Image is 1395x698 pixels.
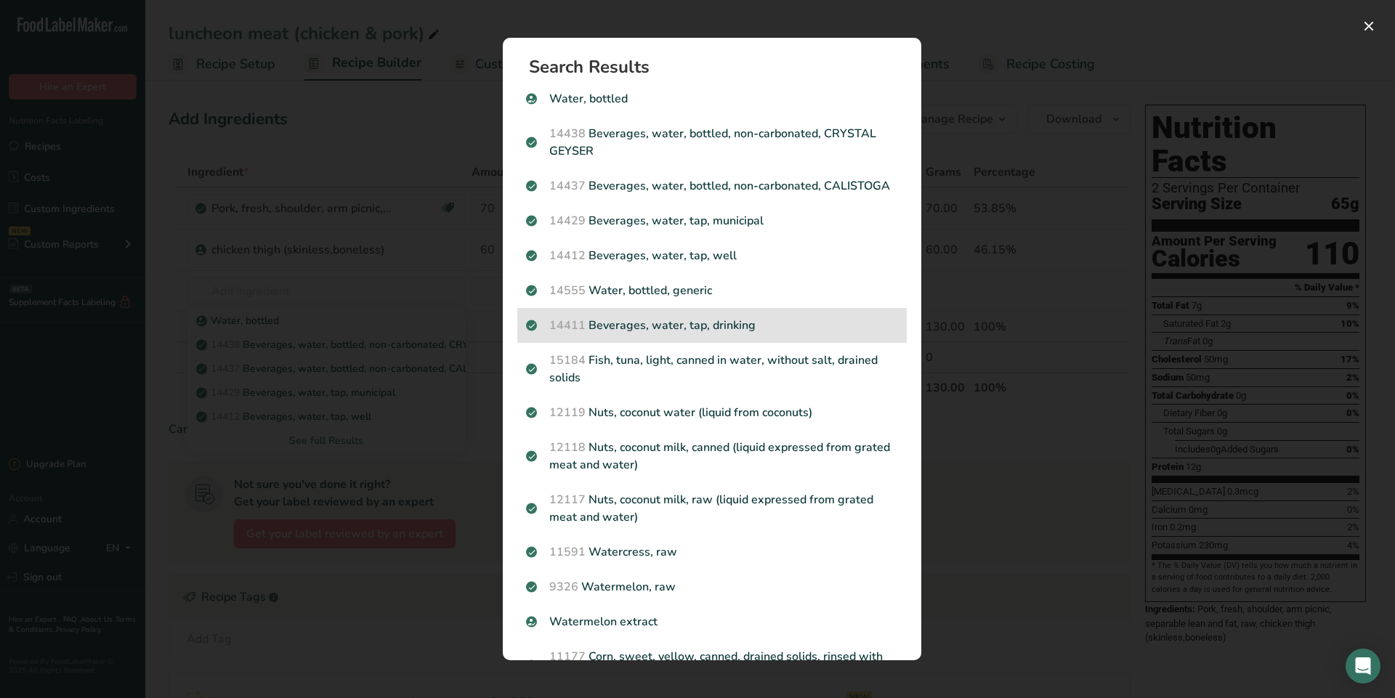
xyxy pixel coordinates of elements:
[549,283,586,299] span: 14555
[526,247,898,264] p: Beverages, water, tap, well
[529,58,907,76] h1: Search Results
[549,352,586,368] span: 15184
[526,439,898,474] p: Nuts, coconut milk, canned (liquid expressed from grated meat and water)
[549,649,586,665] span: 11177
[549,126,586,142] span: 14438
[526,125,898,160] p: Beverages, water, bottled, non-carbonated, CRYSTAL GEYSER
[526,317,898,334] p: Beverages, water, tap, drinking
[526,613,898,630] p: Watermelon extract
[549,492,586,508] span: 12117
[526,491,898,526] p: Nuts, coconut milk, raw (liquid expressed from grated meat and water)
[526,212,898,230] p: Beverages, water, tap, municipal
[549,544,586,560] span: 11591
[526,90,898,107] p: Water, bottled
[526,578,898,596] p: Watermelon, raw
[1346,649,1380,683] div: Open Intercom Messenger
[549,579,578,595] span: 9326
[526,543,898,561] p: Watercress, raw
[526,404,898,421] p: Nuts, coconut water (liquid from coconuts)
[526,177,898,195] p: Beverages, water, bottled, non-carbonated, CALISTOGA
[549,213,586,229] span: 14429
[526,352,898,386] p: Fish, tuna, light, canned in water, without salt, drained solids
[549,439,586,455] span: 12118
[549,317,586,333] span: 14411
[549,405,586,421] span: 12119
[549,178,586,194] span: 14437
[526,282,898,299] p: Water, bottled, generic
[526,648,898,683] p: Corn, sweet, yellow, canned, drained solids, rinsed with tap water
[549,248,586,264] span: 14412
